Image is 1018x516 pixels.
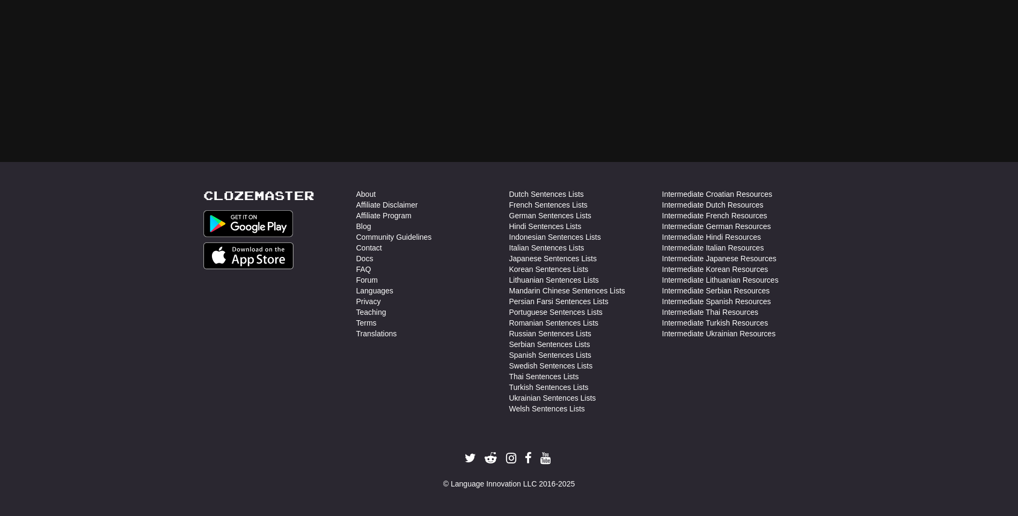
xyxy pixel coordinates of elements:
[356,253,373,264] a: Docs
[509,328,591,339] a: Russian Sentences Lists
[356,275,378,285] a: Forum
[662,318,768,328] a: Intermediate Turkish Resources
[509,200,588,210] a: French Sentences Lists
[356,264,371,275] a: FAQ
[662,328,776,339] a: Intermediate Ukrainian Resources
[509,275,599,285] a: Lithuanian Sentences Lists
[662,275,779,285] a: Intermediate Lithuanian Resources
[509,371,579,382] a: Thai Sentences Lists
[662,264,768,275] a: Intermediate Korean Resources
[662,307,759,318] a: Intermediate Thai Resources
[509,307,603,318] a: Portuguese Sentences Lists
[509,242,584,253] a: Italian Sentences Lists
[509,221,582,232] a: Hindi Sentences Lists
[356,232,432,242] a: Community Guidelines
[356,221,371,232] a: Blog
[356,285,393,296] a: Languages
[356,189,376,200] a: About
[662,253,777,264] a: Intermediate Japanese Resources
[203,210,294,237] img: Get it on Google Play
[509,403,585,414] a: Welsh Sentences Lists
[662,221,771,232] a: Intermediate German Resources
[509,232,601,242] a: Indonesian Sentences Lists
[356,242,382,253] a: Contact
[662,285,770,296] a: Intermediate Serbian Resources
[509,210,591,221] a: German Sentences Lists
[203,189,314,202] a: Clozemaster
[509,264,589,275] a: Korean Sentences Lists
[356,210,412,221] a: Affiliate Program
[662,200,764,210] a: Intermediate Dutch Resources
[509,350,591,360] a: Spanish Sentences Lists
[203,242,294,269] img: Get it on App Store
[509,318,599,328] a: Romanian Sentences Lists
[203,478,815,489] div: © Language Innovation LLC 2016-2025
[662,242,764,253] a: Intermediate Italian Resources
[662,189,772,200] a: Intermediate Croatian Resources
[356,307,386,318] a: Teaching
[509,285,625,296] a: Mandarin Chinese Sentences Lists
[509,393,596,403] a: Ukrainian Sentences Lists
[662,210,767,221] a: Intermediate French Resources
[662,296,771,307] a: Intermediate Spanish Resources
[509,296,609,307] a: Persian Farsi Sentences Lists
[509,360,593,371] a: Swedish Sentences Lists
[662,232,761,242] a: Intermediate Hindi Resources
[356,200,418,210] a: Affiliate Disclaimer
[509,189,584,200] a: Dutch Sentences Lists
[509,382,589,393] a: Turkish Sentences Lists
[356,328,397,339] a: Translations
[356,296,381,307] a: Privacy
[509,253,597,264] a: Japanese Sentences Lists
[356,318,377,328] a: Terms
[509,339,590,350] a: Serbian Sentences Lists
